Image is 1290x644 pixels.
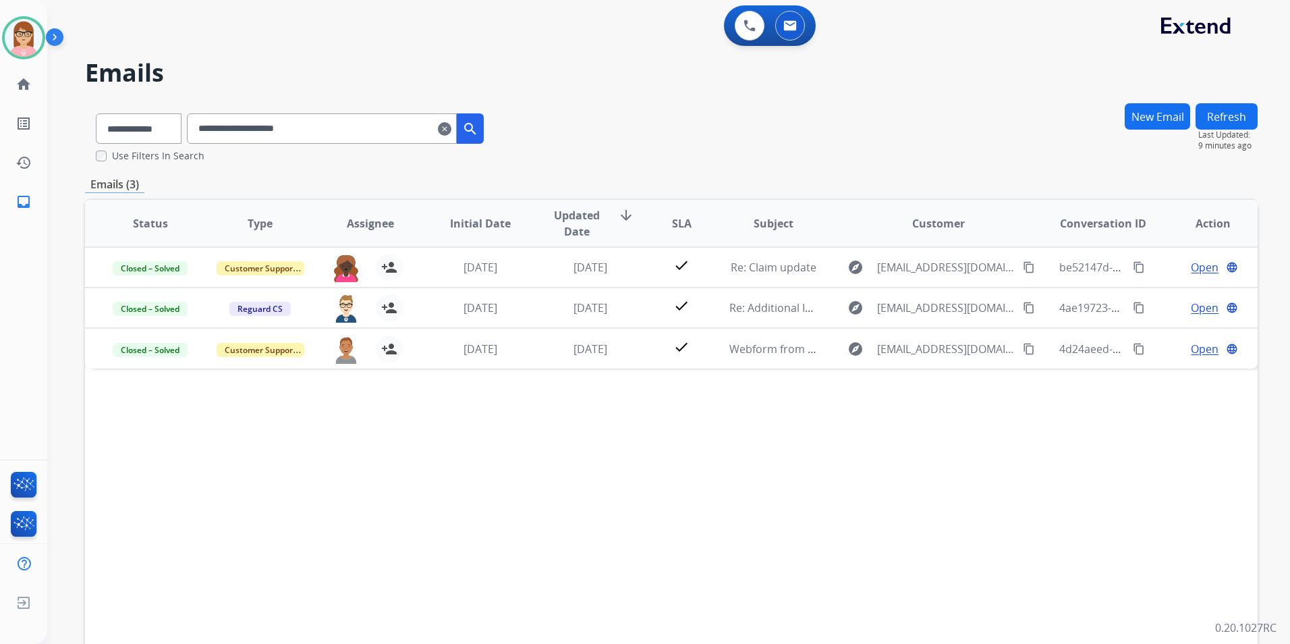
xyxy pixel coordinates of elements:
mat-icon: explore [847,300,864,316]
span: Type [248,215,273,232]
h2: Emails [85,59,1258,86]
mat-icon: explore [847,341,864,357]
mat-icon: list_alt [16,115,32,132]
span: 4d24aeed-90d8-41de-a556-ce788f5cab35 [1059,342,1266,356]
mat-icon: search [462,121,478,137]
mat-icon: content_copy [1023,302,1035,314]
th: Action [1148,200,1258,247]
span: [DATE] [573,342,607,356]
mat-icon: content_copy [1133,302,1145,314]
p: 0.20.1027RC [1215,620,1277,636]
mat-icon: explore [847,259,864,275]
span: Reguard CS [229,302,291,316]
button: New Email [1125,103,1190,130]
span: [DATE] [573,260,607,275]
img: agent-avatar [333,294,360,323]
mat-icon: home [16,76,32,92]
span: Closed – Solved [113,261,188,275]
button: Refresh [1196,103,1258,130]
span: Customer Support [217,261,304,275]
span: Re: Claim update [731,260,816,275]
mat-icon: clear [438,121,451,137]
mat-icon: content_copy [1133,261,1145,273]
span: Conversation ID [1060,215,1146,232]
span: Assignee [347,215,394,232]
span: 9 minutes ago [1198,140,1258,151]
span: Status [133,215,168,232]
mat-icon: check [673,339,690,355]
mat-icon: person_add [381,300,397,316]
span: be52147d-553f-48a8-957c-82d660f74e84 [1059,260,1263,275]
span: Open [1191,259,1218,275]
span: 4ae19723-e19a-464e-b6cb-9f9c38243cb5 [1059,300,1264,315]
span: [DATE] [573,300,607,315]
mat-icon: check [673,298,690,314]
span: Updated Date [546,207,607,240]
mat-icon: history [16,155,32,171]
mat-icon: content_copy [1023,261,1035,273]
mat-icon: arrow_downward [618,207,634,223]
label: Use Filters In Search [112,149,204,163]
mat-icon: person_add [381,341,397,357]
span: [DATE] [464,260,497,275]
span: Customer [912,215,965,232]
span: Open [1191,341,1218,357]
img: agent-avatar [333,254,360,282]
span: Closed – Solved [113,302,188,316]
span: Subject [754,215,793,232]
mat-icon: language [1226,261,1238,273]
span: Closed – Solved [113,343,188,357]
span: [DATE] [464,342,497,356]
mat-icon: content_copy [1023,343,1035,355]
mat-icon: language [1226,343,1238,355]
span: Last Updated: [1198,130,1258,140]
span: [EMAIL_ADDRESS][DOMAIN_NAME] [877,259,1015,275]
span: Webform from [EMAIL_ADDRESS][DOMAIN_NAME] on [DATE] [729,342,1035,356]
span: Re: Additional Information [729,300,863,315]
mat-icon: language [1226,302,1238,314]
span: Customer Support [217,343,304,357]
img: agent-avatar [333,336,360,364]
img: avatar [5,19,43,57]
span: [EMAIL_ADDRESS][DOMAIN_NAME] [877,300,1015,316]
mat-icon: check [673,257,690,273]
span: Open [1191,300,1218,316]
span: [EMAIL_ADDRESS][DOMAIN_NAME] [877,341,1015,357]
span: SLA [672,215,692,232]
mat-icon: person_add [381,259,397,275]
mat-icon: content_copy [1133,343,1145,355]
span: Initial Date [450,215,511,232]
span: [DATE] [464,300,497,315]
p: Emails (3) [85,176,144,193]
mat-icon: inbox [16,194,32,210]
